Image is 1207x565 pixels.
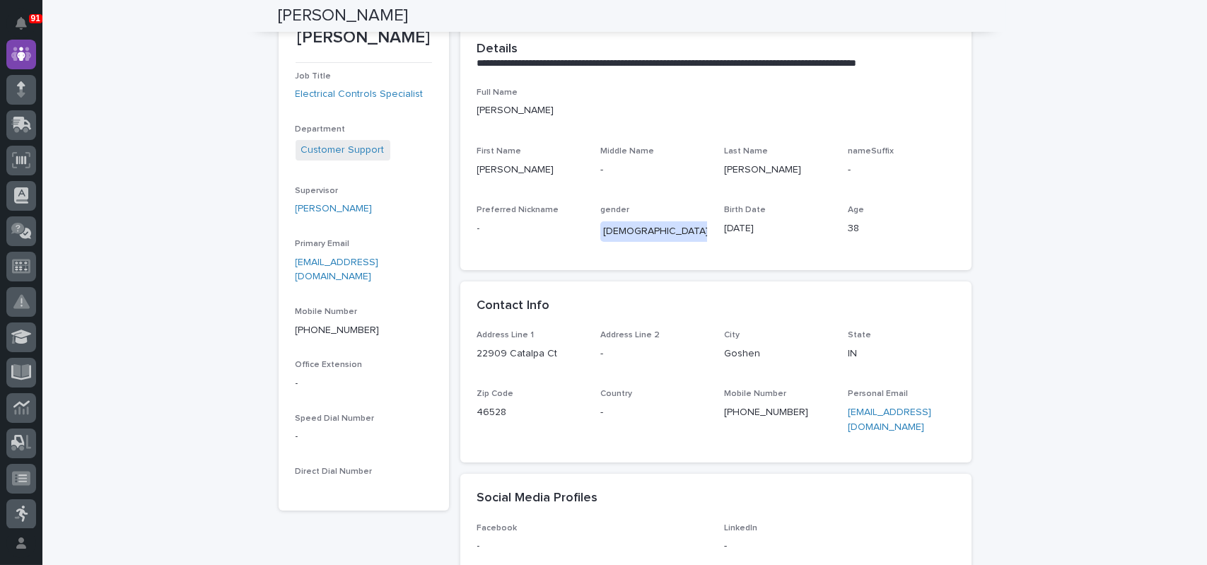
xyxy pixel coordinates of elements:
[600,163,707,177] p: -
[296,429,432,444] p: -
[724,539,955,554] p: -
[724,524,757,532] span: LinkedIn
[477,103,955,118] p: [PERSON_NAME]
[477,147,522,156] span: First Name
[296,257,379,282] a: [EMAIL_ADDRESS][DOMAIN_NAME]
[477,206,559,214] span: Preferred Nickname
[296,28,432,48] p: [PERSON_NAME]
[600,390,632,398] span: Country
[296,325,380,335] a: [PHONE_NUMBER]
[296,308,358,316] span: Mobile Number
[477,88,518,97] span: Full Name
[296,414,375,423] span: Speed Dial Number
[600,206,629,214] span: gender
[848,331,871,339] span: State
[279,6,409,26] h2: [PERSON_NAME]
[477,390,514,398] span: Zip Code
[600,346,707,361] p: -
[600,221,711,242] div: [DEMOGRAPHIC_DATA]
[477,163,584,177] p: [PERSON_NAME]
[848,221,955,236] p: 38
[296,125,346,134] span: Department
[724,331,740,339] span: City
[477,221,584,236] p: -
[724,390,786,398] span: Mobile Number
[477,298,550,314] h2: Contact Info
[477,42,518,57] h2: Details
[724,407,808,417] a: [PHONE_NUMBER]
[296,467,373,476] span: Direct Dial Number
[724,346,831,361] p: Goshen
[477,539,708,554] p: -
[296,361,363,369] span: Office Extension
[296,87,424,102] a: Electrical Controls Specialist
[6,8,36,38] button: Notifications
[296,187,339,195] span: Supervisor
[848,147,894,156] span: nameSuffix
[848,163,955,177] p: -
[848,390,908,398] span: Personal Email
[848,206,864,214] span: Age
[477,524,518,532] span: Facebook
[600,147,654,156] span: Middle Name
[18,17,36,40] div: Notifications91
[296,376,432,391] p: -
[477,491,598,506] h2: Social Media Profiles
[600,405,707,420] p: -
[848,346,955,361] p: IN
[600,331,660,339] span: Address Line 2
[724,147,768,156] span: Last Name
[31,13,40,23] p: 91
[724,221,831,236] p: [DATE]
[296,240,350,248] span: Primary Email
[477,331,535,339] span: Address Line 1
[301,143,385,158] a: Customer Support
[296,202,373,216] a: [PERSON_NAME]
[477,405,584,420] p: 46528
[724,163,831,177] p: [PERSON_NAME]
[848,407,931,432] a: [EMAIL_ADDRESS][DOMAIN_NAME]
[724,206,766,214] span: Birth Date
[477,346,584,361] p: 22909 Catalpa Ct
[296,72,332,81] span: Job Title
